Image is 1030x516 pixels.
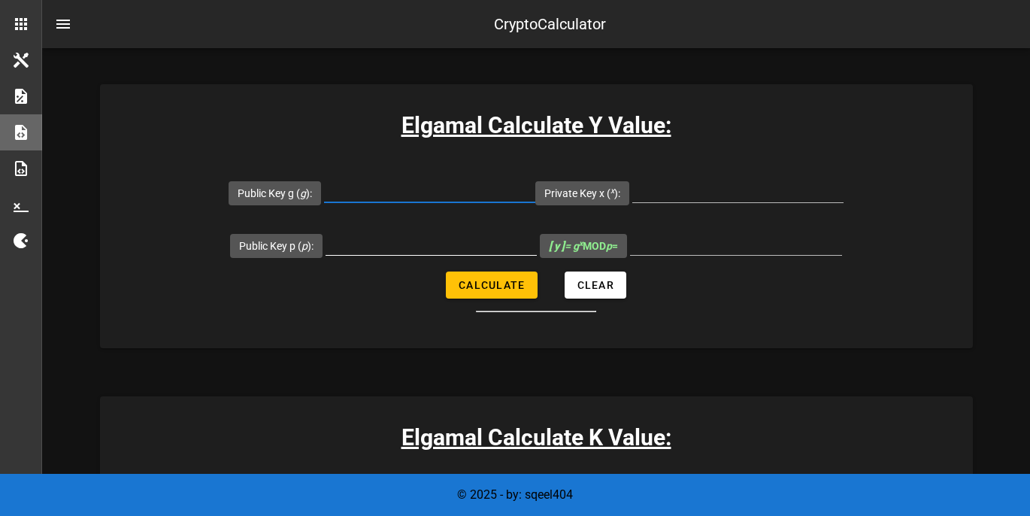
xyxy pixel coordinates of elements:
[549,240,565,252] b: [ y ]
[446,272,537,299] button: Calculate
[301,240,307,252] i: p
[549,240,583,252] i: = g
[544,186,620,201] label: Private Key x ( ):
[577,279,614,291] span: Clear
[457,487,573,502] span: © 2025 - by: sqeel404
[606,240,612,252] i: p
[238,186,312,201] label: Public Key g ( ):
[610,186,614,196] sup: x
[100,108,973,142] h3: Elgamal Calculate Y Value:
[45,6,81,42] button: nav-menu-toggle
[565,272,626,299] button: Clear
[300,187,306,199] i: g
[458,279,525,291] span: Calculate
[100,420,973,454] h3: Elgamal Calculate K Value:
[239,238,314,253] label: Public Key p ( ):
[549,240,618,252] span: MOD =
[494,13,606,35] div: CryptoCalculator
[579,238,583,248] sup: x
